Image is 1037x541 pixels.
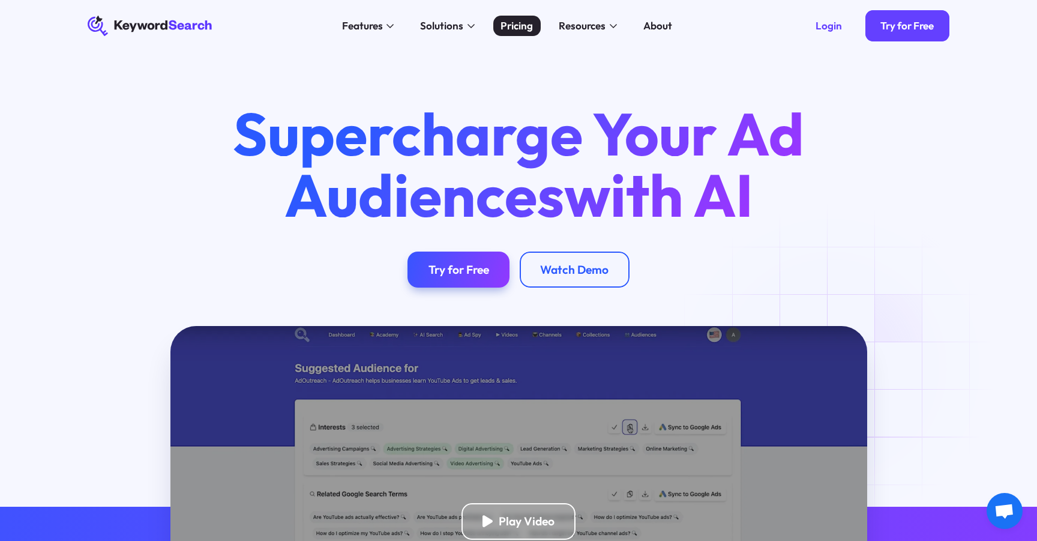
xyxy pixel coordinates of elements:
[499,514,555,528] div: Play Video
[493,16,541,36] a: Pricing
[500,18,533,34] div: Pricing
[559,18,606,34] div: Resources
[420,18,463,34] div: Solutions
[540,262,609,277] div: Watch Demo
[407,252,509,288] a: Try for Free
[636,16,680,36] a: About
[865,10,950,41] a: Try for Free
[564,157,753,232] span: with AI
[800,10,858,41] a: Login
[987,493,1023,529] a: Open chat
[342,18,383,34] div: Features
[643,18,672,34] div: About
[428,262,489,277] div: Try for Free
[209,103,828,226] h1: Supercharge Your Ad Audiences
[816,19,842,32] div: Login
[880,19,934,32] div: Try for Free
